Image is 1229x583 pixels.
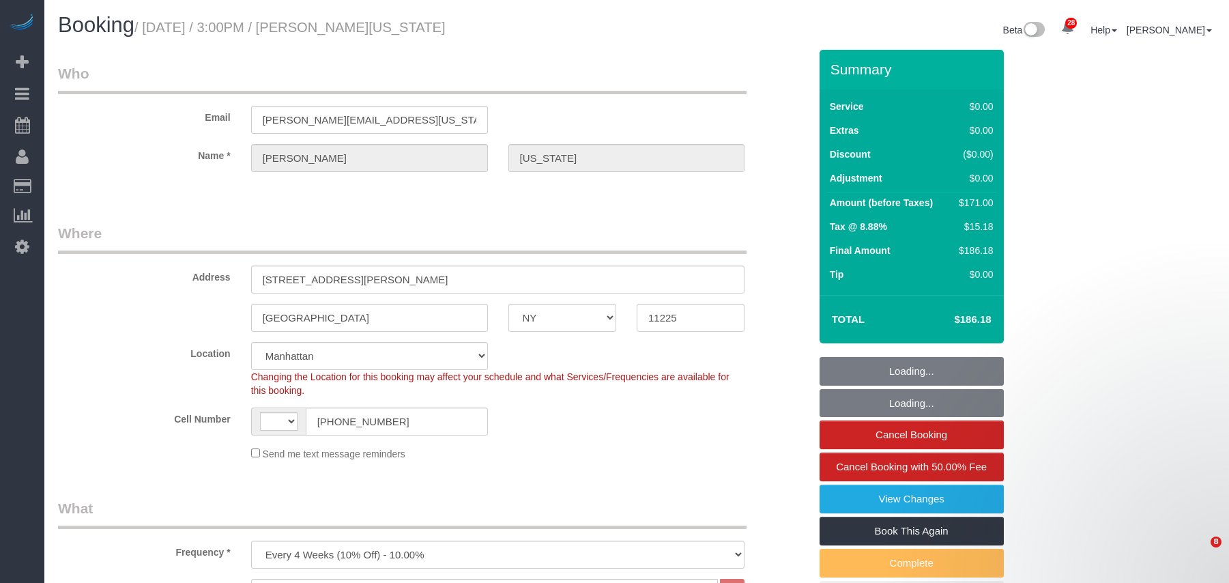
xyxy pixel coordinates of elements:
label: Amount (before Taxes) [830,196,933,210]
span: Booking [58,13,134,37]
a: [PERSON_NAME] [1127,25,1212,35]
div: $186.18 [953,244,993,257]
legend: Where [58,223,747,254]
a: Cancel Booking with 50.00% Fee [820,453,1004,481]
label: Address [48,266,241,284]
input: City [251,304,488,332]
label: Email [48,106,241,124]
input: First Name [251,144,488,172]
a: Cancel Booking [820,421,1004,449]
label: Frequency * [48,541,241,559]
input: Zip Code [637,304,744,332]
h4: $186.18 [913,314,991,326]
span: 8 [1211,537,1221,548]
label: Service [830,100,864,113]
img: New interface [1022,22,1045,40]
div: $0.00 [953,171,993,185]
label: Tip [830,268,844,281]
label: Location [48,342,241,360]
strong: Total [832,313,865,325]
h3: Summary [830,61,997,77]
div: $0.00 [953,268,993,281]
input: Last Name [508,144,745,172]
input: Cell Number [306,408,488,436]
legend: Who [58,63,747,94]
a: Help [1090,25,1117,35]
div: $15.18 [953,220,993,233]
small: / [DATE] / 3:00PM / [PERSON_NAME][US_STATE] [134,20,446,35]
span: 28 [1065,18,1077,29]
legend: What [58,498,747,529]
span: Changing the Location for this booking may affect your schedule and what Services/Frequencies are... [251,371,729,396]
span: Cancel Booking with 50.00% Fee [836,461,987,472]
img: Automaid Logo [8,14,35,33]
a: Beta [1003,25,1045,35]
label: Extras [830,124,859,137]
a: Book This Again [820,517,1004,545]
iframe: Intercom live chat [1183,537,1215,569]
a: 28 [1054,14,1081,44]
a: View Changes [820,485,1004,513]
div: $171.00 [953,196,993,210]
label: Tax @ 8.88% [830,220,887,233]
label: Cell Number [48,408,241,426]
span: Send me text message reminders [263,449,405,459]
label: Final Amount [830,244,891,257]
label: Adjustment [830,171,882,185]
label: Name * [48,144,241,162]
div: $0.00 [953,124,993,137]
div: ($0.00) [953,147,993,161]
label: Discount [830,147,871,161]
div: $0.00 [953,100,993,113]
input: Email [251,106,488,134]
